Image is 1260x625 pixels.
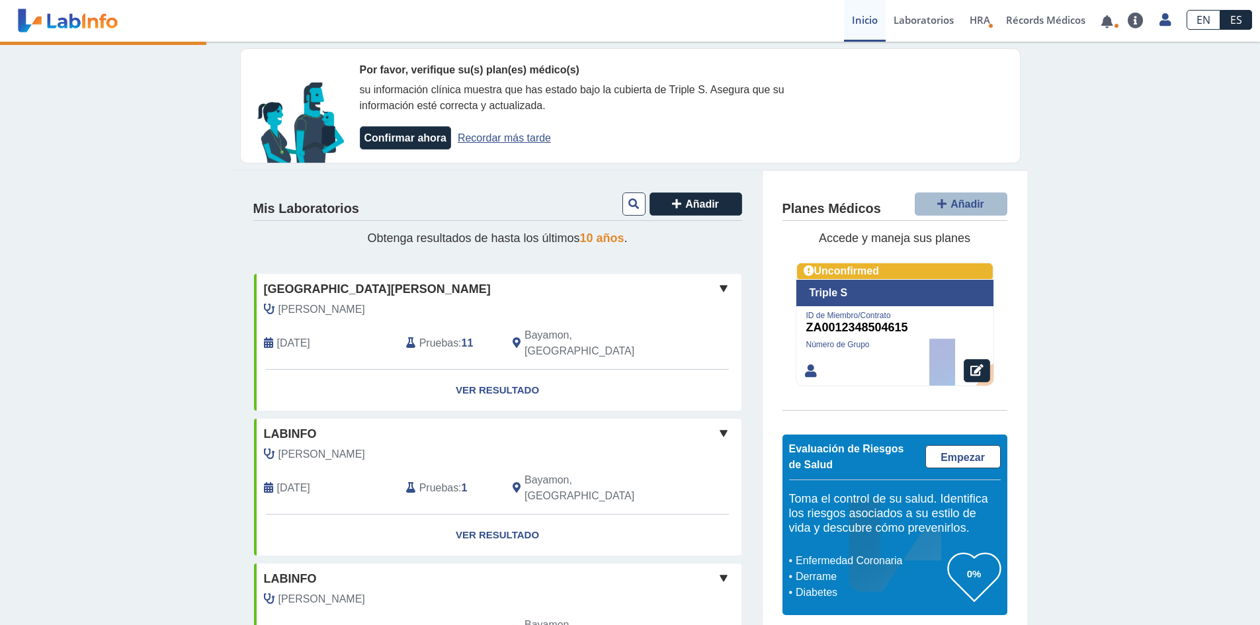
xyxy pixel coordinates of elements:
span: HRA [970,13,990,26]
div: Por favor, verifique su(s) plan(es) médico(s) [360,62,829,78]
b: 11 [462,337,474,349]
span: Pruebas [419,480,458,496]
div: : [396,472,503,504]
span: Bayamon, PR [525,327,671,359]
h3: 0% [948,565,1001,582]
h4: Planes Médicos [782,201,881,217]
b: 1 [462,482,468,493]
span: Añadir [685,198,719,210]
a: ES [1220,10,1252,30]
span: Obtenga resultados de hasta los últimos . [367,231,627,245]
span: 2021-07-24 [277,480,310,496]
span: Añadir [950,198,984,210]
span: Empezar [941,452,985,463]
span: Alcantara Gonzalez, Altagracia [278,302,365,317]
button: Añadir [650,192,742,216]
span: Evaluación de Riesgos de Salud [789,443,904,470]
span: Accede y maneja sus planes [819,231,970,245]
a: Ver Resultado [254,515,741,556]
li: Derrame [792,569,948,585]
span: [GEOGRAPHIC_DATA][PERSON_NAME] [264,280,491,298]
span: Alcantara Gonzalez, Altagracia [278,446,365,462]
span: su información clínica muestra que has estado bajo la cubierta de Triple S. Asegura que su inform... [360,84,784,111]
span: 2025-10-04 [277,335,310,351]
li: Enfermedad Coronaria [792,553,948,569]
span: Bayamon, PR [525,472,671,504]
li: Diabetes [792,585,948,601]
a: EN [1187,10,1220,30]
span: labinfo [264,570,317,588]
h5: Toma el control de su salud. Identifica los riesgos asociados a su estilo de vida y descubre cómo... [789,492,1001,535]
button: Confirmar ahora [360,126,451,149]
div: : [396,327,503,359]
button: Añadir [915,192,1007,216]
h4: Mis Laboratorios [253,201,359,217]
span: labinfo [264,425,317,443]
a: Ver Resultado [254,370,741,411]
a: Empezar [925,445,1001,468]
span: Alcantara Gonzalez, Altagracia [278,591,365,607]
span: 10 años [580,231,624,245]
span: Pruebas [419,335,458,351]
a: Recordar más tarde [458,132,551,144]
